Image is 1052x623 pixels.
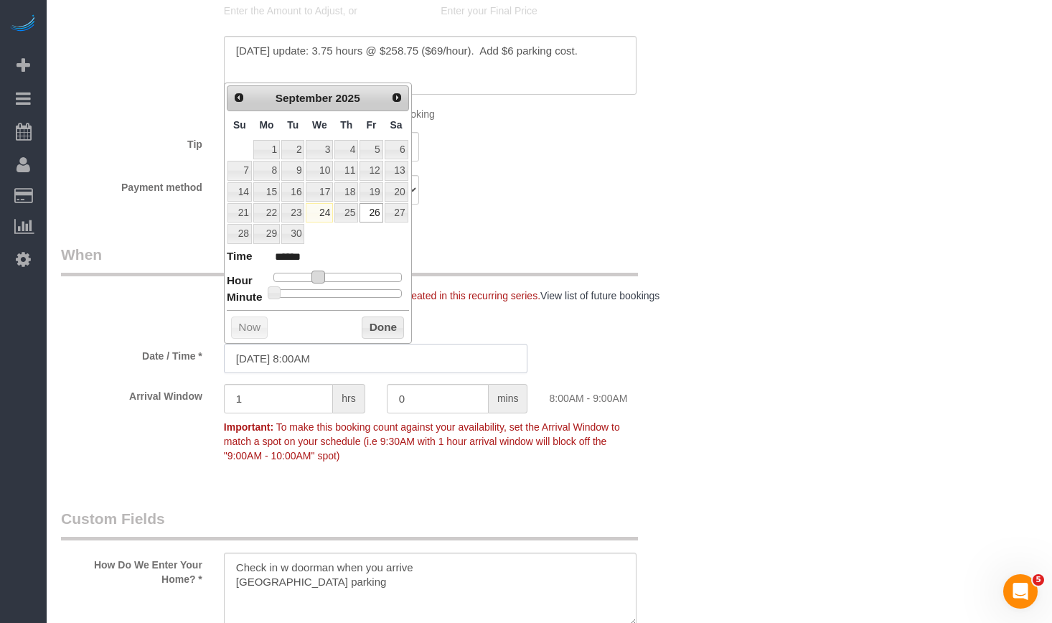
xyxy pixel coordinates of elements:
[287,119,299,131] span: Tuesday
[281,161,304,180] a: 9
[390,119,403,131] span: Saturday
[253,224,280,243] a: 29
[61,244,638,276] legend: When
[334,161,358,180] a: 11
[50,384,213,403] label: Arrival Window
[50,132,213,151] label: Tip
[306,140,333,159] a: 3
[276,92,333,104] span: September
[360,161,382,180] a: 12
[312,119,327,131] span: Wednesday
[360,182,382,202] a: 19
[233,119,246,131] span: Sunday
[360,140,382,159] a: 5
[441,4,636,18] p: Enter your Final Price
[1033,574,1044,586] span: 5
[385,203,408,222] a: 27
[229,88,249,108] a: Prev
[227,248,253,266] dt: Time
[538,384,701,406] div: 8:00AM - 9:00AM
[253,161,280,180] a: 8
[281,224,304,243] a: 30
[360,203,382,222] a: 26
[61,508,638,540] legend: Custom Fields
[227,182,252,202] a: 14
[385,140,408,159] a: 6
[306,161,333,180] a: 10
[227,203,252,222] a: 21
[224,421,620,462] span: To make this booking count against your availability, set the Arrival Window to match a spot on y...
[50,175,213,195] label: Payment method
[224,344,528,373] input: MM/DD/YYYY HH:MM
[259,119,273,131] span: Monday
[227,289,263,307] dt: Minute
[366,119,376,131] span: Friday
[50,344,213,363] label: Date / Time *
[253,140,280,159] a: 1
[387,88,407,108] a: Next
[224,4,419,18] p: Enter the Amount to Adjust, or
[340,119,352,131] span: Thursday
[385,161,408,180] a: 13
[224,421,273,433] strong: Important:
[281,140,304,159] a: 2
[306,203,333,222] a: 24
[253,182,280,202] a: 15
[231,317,268,339] button: Now
[306,182,333,202] a: 17
[227,224,252,243] a: 28
[385,182,408,202] a: 20
[50,553,213,586] label: How Do We Enter Your Home? *
[489,384,528,413] span: mins
[334,203,358,222] a: 25
[391,92,403,103] span: Next
[227,161,252,180] a: 7
[233,92,245,103] span: Prev
[362,317,404,339] button: Done
[9,14,37,34] img: Automaid Logo
[333,384,365,413] span: hrs
[334,182,358,202] a: 18
[336,92,360,104] span: 2025
[253,203,280,222] a: 22
[227,273,253,291] dt: Hour
[540,290,659,301] a: View list of future bookings
[281,182,304,202] a: 16
[213,289,701,303] div: There are already future bookings created in this recurring series.
[1003,574,1038,609] iframe: Intercom live chat
[281,203,304,222] a: 23
[334,140,358,159] a: 4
